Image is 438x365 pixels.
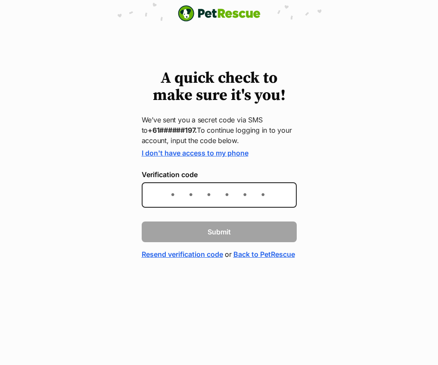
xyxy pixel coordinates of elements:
[233,249,295,259] a: Back to PetRescue
[178,5,261,22] img: logo-e224e6f780fb5917bec1dbf3a21bbac754714ae5b6737aabdf751b685950b380.svg
[142,182,297,208] input: Enter the 6-digit verification code sent to your device
[225,249,232,259] span: or
[142,171,297,178] label: Verification code
[142,70,297,104] h1: A quick check to make sure it's you!
[148,126,197,134] strong: +61######197.
[208,227,231,237] span: Submit
[178,5,261,22] a: PetRescue
[142,149,249,157] a: I don't have access to my phone
[142,249,223,259] a: Resend verification code
[142,115,297,146] p: We’ve sent you a secret code via SMS to To continue logging in to your account, input the code be...
[142,221,297,242] button: Submit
